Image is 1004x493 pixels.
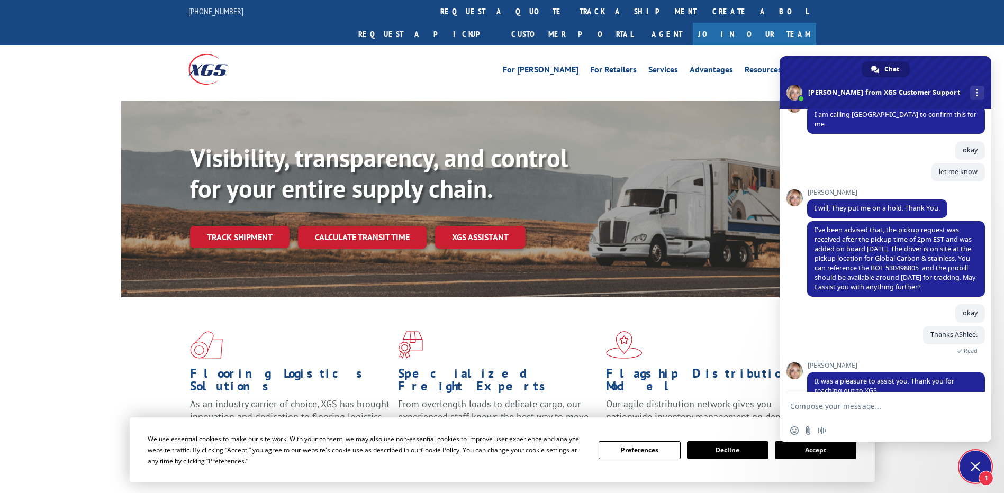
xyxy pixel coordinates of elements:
[687,441,768,459] button: Decline
[818,426,826,435] span: Audio message
[188,6,243,16] a: [PHONE_NUMBER]
[435,226,526,249] a: XGS ASSISTANT
[807,362,985,369] span: [PERSON_NAME]
[979,471,993,486] span: 1
[963,308,978,317] span: okay
[599,441,680,459] button: Preferences
[398,367,598,398] h1: Specialized Freight Experts
[804,426,812,435] span: Send a file
[503,23,641,45] a: Customer Portal
[815,225,975,291] span: I've been advised that, the pickup request was received after the pickup time of 2pm EST and was ...
[606,367,806,398] h1: Flagship Distribution Model
[421,445,459,454] span: Cookie Policy
[690,66,733,77] a: Advantages
[790,426,799,435] span: Insert an emoji
[964,347,978,354] span: Read
[398,331,423,359] img: xgs-icon-focused-on-flooring-red
[790,401,957,411] textarea: Compose your message...
[939,167,978,176] span: let me know
[350,23,503,45] a: Request a pickup
[930,330,978,339] span: Thanks AShlee.
[190,226,290,248] a: Track shipment
[190,331,223,359] img: xgs-icon-total-supply-chain-intelligence-red
[963,145,978,154] span: okay
[130,417,875,482] div: Cookie Consent Prompt
[606,398,801,423] span: Our agile distribution network gives you nationwide inventory management on demand.
[590,66,637,77] a: For Retailers
[815,377,974,424] span: It was a pleasure to assist you. Thank you for reaching out to XGS. Please take a moment to tell ...
[807,189,947,196] span: [PERSON_NAME]
[190,367,390,398] h1: Flooring Logistics Solutions
[862,61,910,77] div: Chat
[884,61,899,77] span: Chat
[298,226,427,249] a: Calculate transit time
[815,110,976,129] span: I am calling [GEOGRAPHIC_DATA] to confirm this for me.
[606,331,643,359] img: xgs-icon-flagship-distribution-model-red
[745,66,782,77] a: Resources
[398,398,598,445] p: From overlength loads to delicate cargo, our experienced staff knows the best way to move your fr...
[148,433,586,467] div: We use essential cookies to make our site work. With your consent, we may also use non-essential ...
[190,398,390,435] span: As an industry carrier of choice, XGS has brought innovation and dedication to flooring logistics...
[775,441,856,459] button: Accept
[970,86,984,100] div: More channels
[190,141,568,205] b: Visibility, transparency, and control for your entire supply chain.
[960,451,991,482] div: Close chat
[693,23,816,45] a: Join Our Team
[503,66,578,77] a: For [PERSON_NAME]
[648,66,678,77] a: Services
[641,23,693,45] a: Agent
[209,457,245,465] span: Preferences
[815,204,940,213] span: I will, They put me on a hold. Thank You.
